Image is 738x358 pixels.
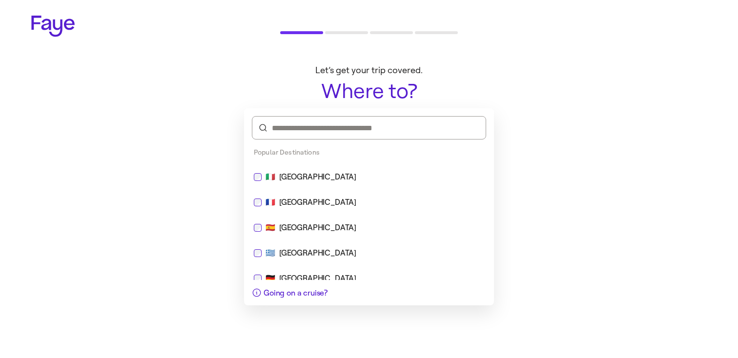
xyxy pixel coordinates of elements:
div: [GEOGRAPHIC_DATA] [279,171,356,183]
div: Popular Destinations [244,143,494,161]
p: Let’s get your trip covered. [246,65,492,76]
div: [GEOGRAPHIC_DATA] [279,273,356,284]
div: 🇪🇸 [254,222,484,234]
button: Going on a cruise? [244,280,335,305]
div: [GEOGRAPHIC_DATA] [279,197,356,208]
div: 🇩🇪 [254,273,484,284]
div: 🇮🇹 [254,171,484,183]
span: Going on a cruise? [264,288,328,298]
div: [GEOGRAPHIC_DATA] [279,247,356,259]
h1: Where to? [246,80,492,102]
div: 🇫🇷 [254,197,484,208]
div: 🇬🇷 [254,247,484,259]
div: [GEOGRAPHIC_DATA] [279,222,356,234]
